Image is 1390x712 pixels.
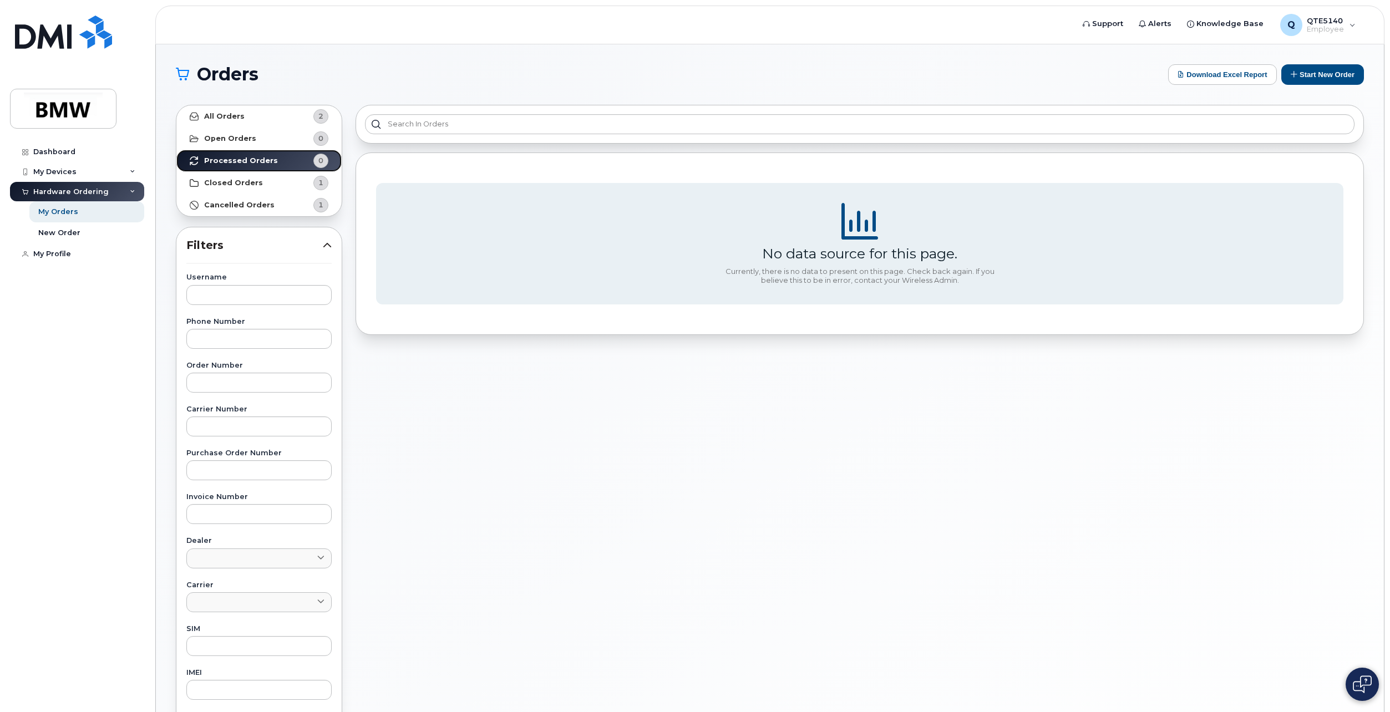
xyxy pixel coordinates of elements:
strong: All Orders [204,112,245,121]
strong: Open Orders [204,134,256,143]
button: Start New Order [1281,64,1364,85]
span: 0 [318,133,323,144]
a: All Orders2 [176,105,342,128]
span: Orders [197,66,258,83]
label: Carrier Number [186,406,332,413]
a: Processed Orders0 [176,150,342,172]
label: IMEI [186,669,332,677]
div: Currently, there is no data to present on this page. Check back again. If you believe this to be ... [721,267,998,284]
button: Download Excel Report [1168,64,1277,85]
div: No data source for this page. [762,245,957,262]
a: Closed Orders1 [176,172,342,194]
a: Cancelled Orders1 [176,194,342,216]
span: 2 [318,111,323,121]
label: Username [186,274,332,281]
span: 1 [318,177,323,188]
input: Search in orders [365,114,1355,134]
label: Invoice Number [186,494,332,501]
label: SIM [186,625,332,633]
label: Phone Number [186,318,332,326]
label: Dealer [186,537,332,545]
strong: Processed Orders [204,156,278,165]
label: Purchase Order Number [186,450,332,457]
strong: Closed Orders [204,179,263,187]
span: 0 [318,155,323,166]
a: Open Orders0 [176,128,342,150]
label: Order Number [186,362,332,369]
label: Carrier [186,582,332,589]
span: Filters [186,237,323,253]
strong: Cancelled Orders [204,201,275,210]
span: 1 [318,200,323,210]
img: Open chat [1353,675,1372,693]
